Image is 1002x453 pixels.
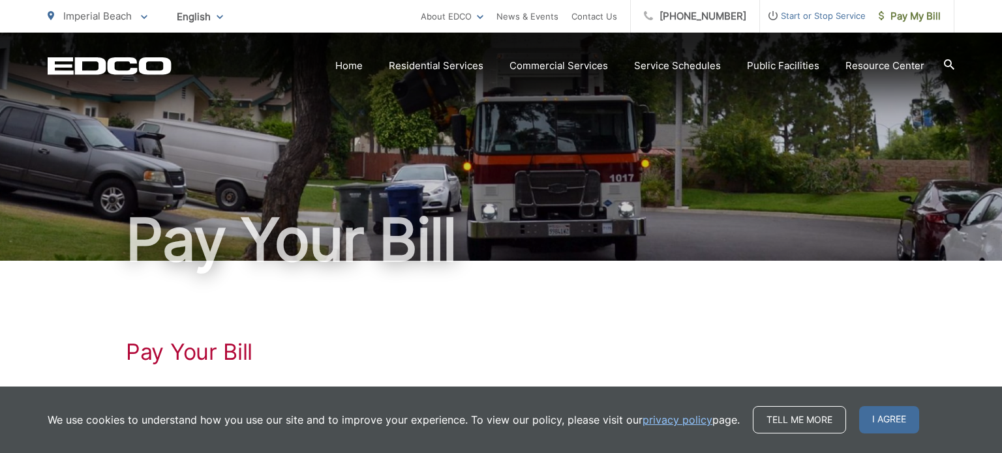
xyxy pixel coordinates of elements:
[126,385,174,400] a: Click Here
[48,207,954,272] h1: Pay Your Bill
[634,58,721,74] a: Service Schedules
[571,8,617,24] a: Contact Us
[643,412,712,428] a: privacy policy
[167,5,233,28] span: English
[48,412,740,428] p: We use cookies to understand how you use our site and to improve your experience. To view our pol...
[509,58,608,74] a: Commercial Services
[335,58,363,74] a: Home
[63,10,132,22] span: Imperial Beach
[48,57,172,75] a: EDCD logo. Return to the homepage.
[389,58,483,74] a: Residential Services
[747,58,819,74] a: Public Facilities
[753,406,846,433] a: Tell me more
[126,385,876,400] p: to View, Pay, and Manage Your Bill Online
[126,339,876,365] h1: Pay Your Bill
[496,8,558,24] a: News & Events
[845,58,924,74] a: Resource Center
[859,406,919,433] span: I agree
[421,8,483,24] a: About EDCO
[879,8,941,24] span: Pay My Bill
